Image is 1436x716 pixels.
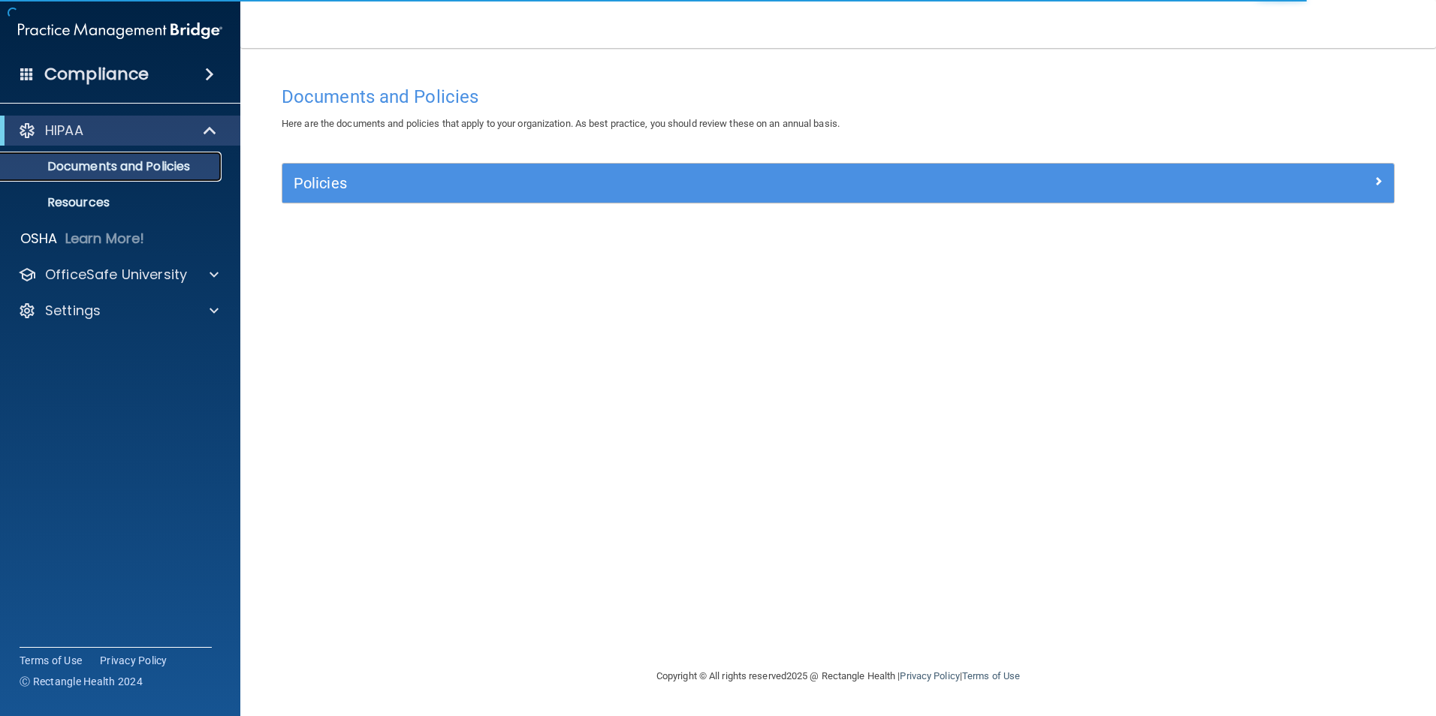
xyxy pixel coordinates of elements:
[282,118,840,129] span: Here are the documents and policies that apply to your organization. As best practice, you should...
[20,674,143,689] span: Ⓒ Rectangle Health 2024
[18,266,219,284] a: OfficeSafe University
[10,159,215,174] p: Documents and Policies
[100,653,167,668] a: Privacy Policy
[45,266,187,284] p: OfficeSafe University
[564,652,1112,700] div: Copyright © All rights reserved 2025 @ Rectangle Health | |
[10,195,215,210] p: Resources
[65,230,145,248] p: Learn More!
[294,171,1383,195] a: Policies
[294,175,1105,191] h5: Policies
[18,122,218,140] a: HIPAA
[44,64,149,85] h4: Compliance
[282,87,1395,107] h4: Documents and Policies
[45,302,101,320] p: Settings
[20,230,58,248] p: OSHA
[45,122,83,140] p: HIPAA
[962,670,1020,681] a: Terms of Use
[20,653,82,668] a: Terms of Use
[18,302,219,320] a: Settings
[18,16,222,46] img: PMB logo
[900,670,959,681] a: Privacy Policy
